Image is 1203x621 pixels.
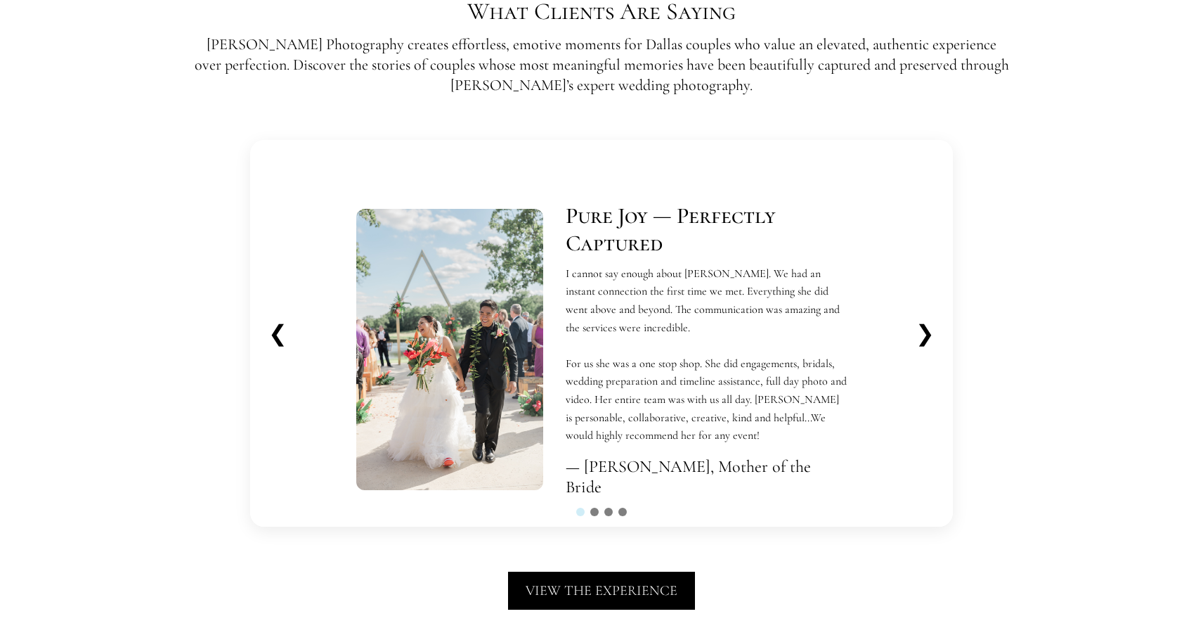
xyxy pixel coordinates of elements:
[508,572,695,610] a: VIEW THE EXPERIENCE
[194,34,1009,95] p: [PERSON_NAME] Photography creates effortless, emotive moments for Dallas couples who value an ele...
[526,582,677,599] span: VIEW THE EXPERIENCE
[257,314,299,353] button: ❮
[566,202,847,257] h2: Pure Joy — Perfectly Captured
[566,456,847,497] div: — [PERSON_NAME], Mother of the Bride
[356,209,544,490] img: Image of bride and groom laughing hand in hand as they walk back down the aisle at Loco Lake Venu...
[904,314,946,353] button: ❯
[566,265,847,445] p: I cannot say enough about [PERSON_NAME]. We had an instant connection the first time we met. Ever...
